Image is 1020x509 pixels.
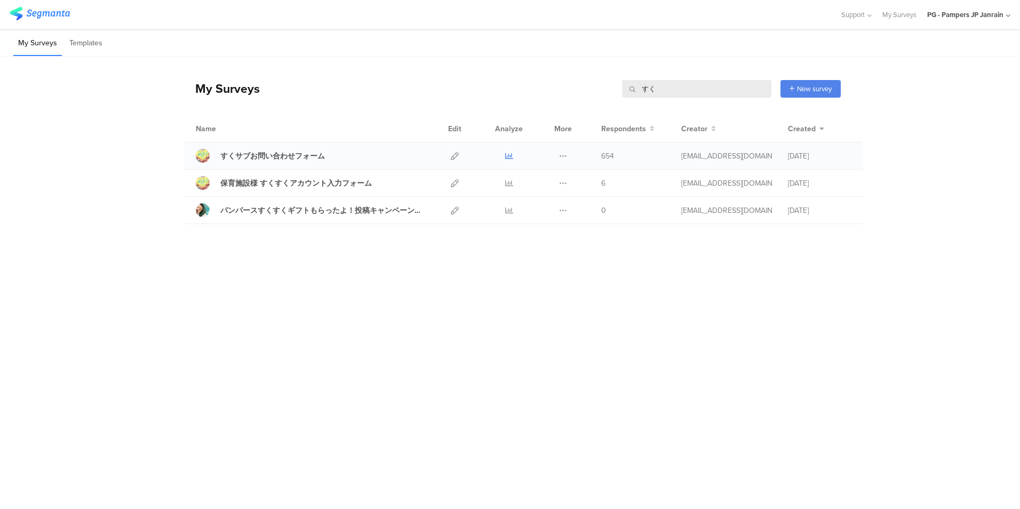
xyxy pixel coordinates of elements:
[493,115,525,142] div: Analyze
[196,203,427,217] a: パンパースすくすくギフトもらったよ！投稿キャンペーン投稿キャンペーン
[65,31,107,56] li: Templates
[443,115,466,142] div: Edit
[196,149,325,163] a: すくサブお問い合わせフォーム
[681,150,772,162] div: ebisu.ae.1@pg.com
[681,205,772,216] div: furumi.tomoko1@trans-cosmos.co.jp
[552,115,575,142] div: More
[681,178,772,189] div: ebisu.ae.1@pg.com
[622,80,771,98] input: Survey Name, Creator...
[788,123,824,134] button: Created
[185,79,260,98] div: My Surveys
[681,123,707,134] span: Creator
[788,178,852,189] div: [DATE]
[681,123,716,134] button: Creator
[196,176,372,190] a: 保育施設様 すくすくアカウント入力フォーム
[13,31,62,56] li: My Surveys
[788,150,852,162] div: [DATE]
[788,123,816,134] span: Created
[601,123,646,134] span: Respondents
[220,178,372,189] div: 保育施設様 すくすくアカウント入力フォーム
[10,7,70,20] img: segmanta logo
[927,10,1003,20] div: PG - Pampers JP Janrain
[220,150,325,162] div: すくサブお問い合わせフォーム
[601,123,655,134] button: Respondents
[841,10,865,20] span: Support
[601,178,605,189] span: 6
[788,205,852,216] div: [DATE]
[601,205,606,216] span: 0
[601,150,614,162] span: 654
[196,123,260,134] div: Name
[797,84,832,94] span: New survey
[220,205,427,216] div: パンパースすくすくギフトもらったよ！投稿キャンペーン投稿キャンペーン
